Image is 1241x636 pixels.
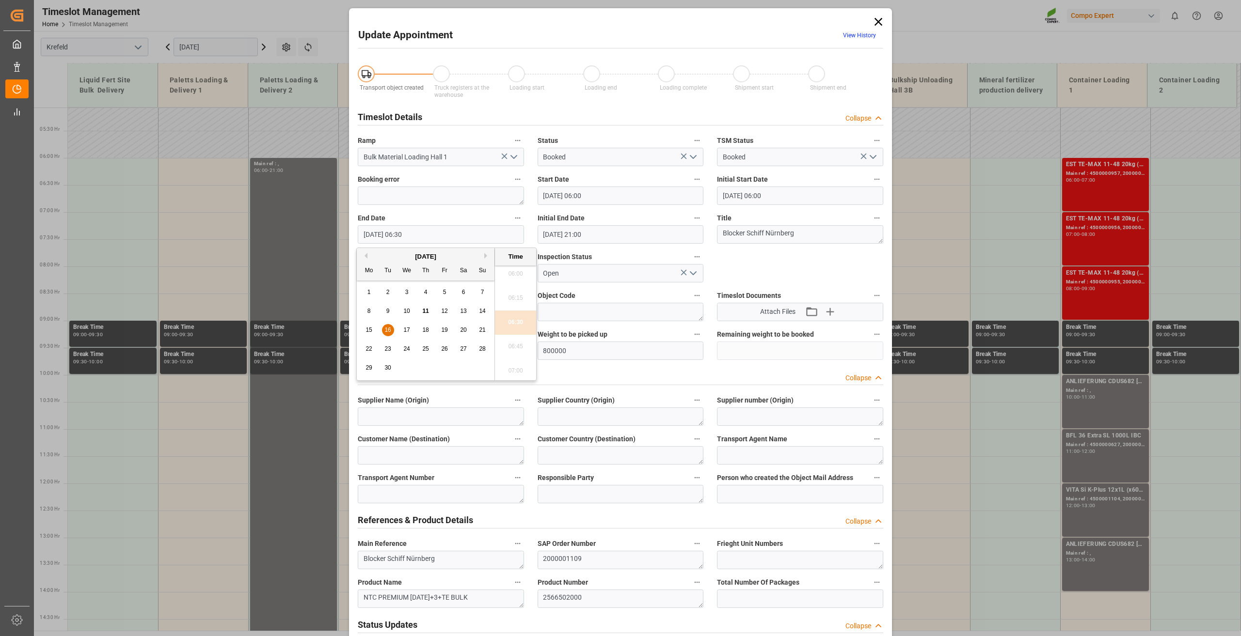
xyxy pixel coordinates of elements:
div: Choose Monday, September 15th, 2025 [363,324,375,336]
button: Main Reference [511,537,524,550]
span: 28 [479,345,485,352]
a: View History [843,32,876,39]
div: Tu [382,265,394,277]
div: Choose Tuesday, September 9th, 2025 [382,305,394,317]
span: Product Name [358,577,402,588]
span: Initial End Date [538,213,585,223]
span: 2 [386,289,390,295]
span: 3 [405,289,409,295]
span: Total Number Of Packages [717,577,799,588]
span: Supplier number (Origin) [717,395,794,405]
button: Next Month [484,253,490,259]
span: Responsible Party [538,473,594,483]
button: Start Date [691,173,703,186]
span: Ramp [358,136,376,146]
span: Loading start [509,84,544,91]
div: Time [497,252,534,262]
span: Loading end [585,84,617,91]
span: 23 [384,345,391,352]
div: Choose Thursday, September 11th, 2025 [420,305,432,317]
div: Choose Monday, September 8th, 2025 [363,305,375,317]
div: Choose Tuesday, September 16th, 2025 [382,324,394,336]
h2: Update Appointment [358,28,453,43]
span: 21 [479,326,485,333]
div: Sa [458,265,470,277]
span: 22 [366,345,372,352]
div: Collapse [845,113,871,124]
div: Collapse [845,621,871,631]
div: Choose Wednesday, September 24th, 2025 [401,343,413,355]
div: Choose Sunday, September 7th, 2025 [477,286,489,298]
span: 25 [422,345,429,352]
div: Choose Wednesday, September 17th, 2025 [401,324,413,336]
div: Fr [439,265,451,277]
div: Choose Friday, September 19th, 2025 [439,324,451,336]
button: Supplier Name (Origin) [511,394,524,406]
span: Title [717,213,732,223]
span: Shipment end [810,84,846,91]
span: Transport Agent Number [358,473,434,483]
button: Frieght Unit Numbers [871,537,883,550]
span: 10 [403,308,410,314]
button: Ramp [511,134,524,147]
span: 5 [443,289,446,295]
button: Initial Start Date [871,173,883,186]
span: Frieght Unit Numbers [717,539,783,549]
h2: Timeslot Details [358,110,422,124]
div: Th [420,265,432,277]
textarea: NTC PREMIUM [DATE]+3+TE BULK [358,589,524,608]
textarea: Blocker Schiff Nürnberg [717,225,883,244]
span: Customer Country (Destination) [538,434,636,444]
span: 1 [367,289,371,295]
div: Choose Thursday, September 18th, 2025 [420,324,432,336]
button: Total Number Of Packages [871,576,883,589]
input: Type to search/select [358,148,524,166]
input: Type to search/select [538,148,704,166]
div: Choose Wednesday, September 3rd, 2025 [401,286,413,298]
button: Status [691,134,703,147]
span: Booking error [358,174,399,185]
div: [DATE] [357,252,494,262]
div: Choose Saturday, September 20th, 2025 [458,324,470,336]
input: DD.MM.YYYY HH:MM [538,186,704,205]
span: 26 [441,345,447,352]
span: Remaining weight to be booked [717,329,814,340]
span: Supplier Country (Origin) [538,395,615,405]
span: 29 [366,364,372,371]
button: End Date [511,212,524,224]
span: 13 [460,308,466,314]
button: TSM Status [871,134,883,147]
span: Product Number [538,577,588,588]
textarea: 2000001109 [538,551,704,569]
button: Previous Month [362,253,367,259]
span: 7 [481,289,484,295]
input: DD.MM.YYYY HH:MM [358,225,524,244]
button: Product Name [511,576,524,589]
button: Customer Name (Destination) [511,433,524,445]
span: Shipment start [735,84,774,91]
span: 27 [460,345,466,352]
button: Remaining weight to be booked [871,328,883,341]
button: Product Number [691,576,703,589]
button: Object Code [691,289,703,302]
button: Customer Country (Destination) [691,433,703,445]
span: Person who created the Object Mail Address [717,473,853,483]
h2: References & Product Details [358,513,473,527]
div: Choose Wednesday, September 10th, 2025 [401,305,413,317]
h2: Status Updates [358,618,417,631]
span: 20 [460,326,466,333]
span: TSM Status [717,136,753,146]
span: 12 [441,308,447,314]
span: Supplier Name (Origin) [358,395,429,405]
button: Supplier number (Origin) [871,394,883,406]
span: 14 [479,308,485,314]
span: 19 [441,326,447,333]
div: We [401,265,413,277]
div: Choose Thursday, September 25th, 2025 [420,343,432,355]
button: Inspection Status [691,250,703,263]
span: Attach Files [760,307,796,317]
span: Customer Name (Destination) [358,434,450,444]
span: Loading complete [660,84,707,91]
button: Person who created the Object Mail Address [871,471,883,484]
span: 24 [403,345,410,352]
